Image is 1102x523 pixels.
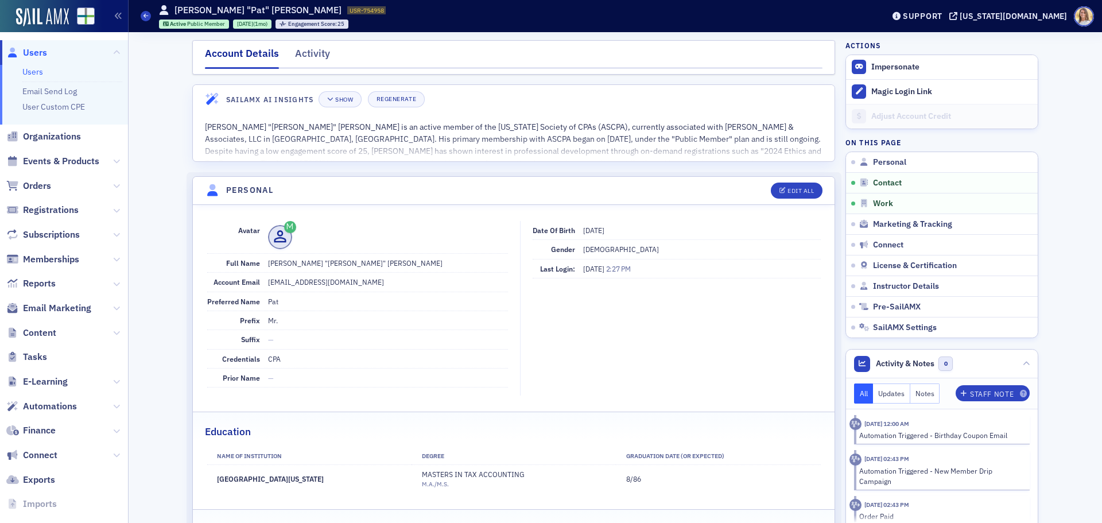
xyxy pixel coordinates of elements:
span: Imports [23,498,57,510]
dd: [PERSON_NAME] "[PERSON_NAME]" [PERSON_NAME] [268,254,508,272]
span: Credentials [222,354,260,363]
span: M.A./M.S. [422,480,449,488]
span: Last Login: [540,264,575,273]
img: SailAMX [16,8,69,26]
span: [DATE] [237,20,253,28]
a: Adjust Account Credit [846,104,1038,129]
a: Registrations [6,204,79,216]
a: Connect [6,449,57,462]
span: Prior Name [223,373,260,382]
span: Exports [23,474,55,486]
div: 2025-07-09 00:00:00 [233,20,271,29]
a: Reports [6,277,56,290]
dd: [DEMOGRAPHIC_DATA] [583,240,821,258]
a: Email Marketing [6,302,91,315]
a: Subscriptions [6,228,80,241]
th: Degree [412,448,616,465]
div: Automation Triggered - New Member Drip Campaign [859,466,1022,487]
span: Events & Products [23,155,99,168]
div: [US_STATE][DOMAIN_NAME] [960,11,1067,21]
h4: SailAMX AI Insights [226,94,313,104]
span: Marketing & Tracking [873,219,952,230]
span: [DATE] [583,226,604,235]
button: Updates [873,383,910,404]
span: Preferred Name [207,297,260,306]
div: Magic Login Link [871,87,1032,97]
div: Activity [295,46,330,67]
a: Orders [6,180,51,192]
th: Graduation Date (Or Expected) [616,448,820,465]
span: Tasks [23,351,47,363]
dd: [EMAIL_ADDRESS][DOMAIN_NAME] [268,273,508,291]
span: Date of Birth [533,226,575,235]
span: Suffix [241,335,260,344]
span: Engagement Score : [288,20,338,28]
span: Contact [873,178,902,188]
a: Users [22,67,43,77]
span: Organizations [23,130,81,143]
span: Reports [23,277,56,290]
span: — [268,373,274,382]
div: Activity [849,418,862,430]
span: SailAMX Settings [873,323,937,333]
div: Active: Active: Public Member [159,20,230,29]
span: Pre-SailAMX [873,302,921,312]
a: Active Public Member [163,20,226,28]
button: Impersonate [871,62,919,72]
span: Gender [551,245,575,254]
button: Notes [910,383,940,404]
div: Order Paid [859,511,1022,521]
a: Users [6,47,47,59]
span: — [268,335,274,344]
span: Avatar [238,226,260,235]
time: 7/9/2025 02:43 PM [864,455,909,463]
span: Prefix [240,316,260,325]
div: Activity [849,499,862,511]
a: Finance [6,424,56,437]
dd: Mr. [268,311,508,330]
button: Magic Login Link [846,79,1038,104]
span: Finance [23,424,56,437]
img: SailAMX [77,7,95,25]
span: 2:27 PM [606,264,631,273]
a: Exports [6,474,55,486]
span: Personal [873,157,906,168]
a: Content [6,327,56,339]
a: Events & Products [6,155,99,168]
span: Orders [23,180,51,192]
th: Name of Institution [207,448,412,465]
span: Subscriptions [23,228,80,241]
span: Profile [1074,6,1094,26]
span: Email Marketing [23,302,91,315]
h4: Actions [845,40,881,51]
div: Adjust Account Credit [871,111,1032,122]
dd: Pat [268,292,508,311]
h1: [PERSON_NAME] "Pat" [PERSON_NAME] [174,4,342,17]
div: Activity [849,454,862,466]
button: Show [319,91,362,107]
div: 25 [288,21,345,28]
span: Automations [23,400,77,413]
dd: CPA [268,350,508,368]
span: Connect [23,449,57,462]
button: Staff Note [956,385,1030,401]
a: Imports [6,498,57,510]
span: Account Email [214,277,260,286]
span: Instructor Details [873,281,939,292]
span: Work [873,199,893,209]
a: Organizations [6,130,81,143]
button: [US_STATE][DOMAIN_NAME] [949,12,1071,20]
span: Active [170,20,187,28]
div: Support [903,11,942,21]
span: Activity & Notes [876,358,934,370]
div: Automation Triggered - Birthday Coupon Email [859,430,1022,440]
span: Registrations [23,204,79,216]
span: E-Learning [23,375,68,388]
span: Connect [873,240,903,250]
time: 7/16/2025 12:00 AM [864,420,909,428]
div: (1mo) [237,20,267,28]
button: All [854,383,874,404]
span: Memberships [23,253,79,266]
button: Edit All [771,183,822,199]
